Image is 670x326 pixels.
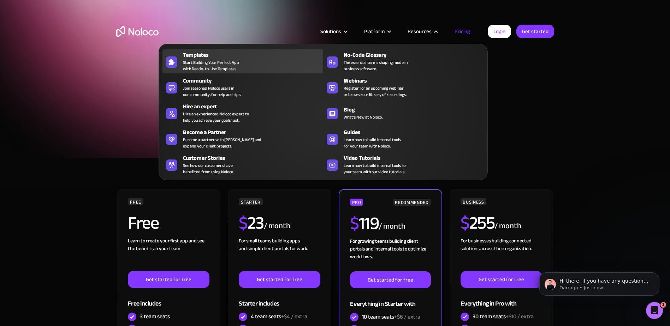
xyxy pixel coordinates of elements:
[446,27,479,36] a: Pricing
[323,101,484,125] a: BlogWhat's New at Noloco.
[461,214,494,232] h2: 255
[646,302,663,319] iframe: Intercom live chat
[516,25,554,38] a: Get started
[239,214,264,232] h2: 23
[350,288,431,311] div: Everything in Starter with
[128,288,209,311] div: Free includes
[162,152,323,176] a: Customer StoriesSee how our customers havebenefited from using Noloco.
[183,102,326,111] div: Hire an expert
[494,221,521,232] div: / month
[461,288,542,311] div: Everything in Pro with
[350,271,431,288] a: Get started for free
[323,49,484,73] a: No-Code GlossaryThe essential terms shaping modernbusiness software.
[183,154,326,162] div: Customer Stories
[344,105,487,114] div: Blog
[393,199,431,206] div: RECOMMENDED
[116,26,159,37] a: home
[239,198,262,205] div: STARTER
[323,127,484,151] a: GuidesLearn how to build internal toolsfor your team with Noloco.
[379,221,405,232] div: / month
[323,75,484,99] a: WebinarsRegister for an upcoming webinaror browse our library of recordings.
[344,128,487,137] div: Guides
[350,237,431,271] div: For growing teams building client portals and internal tools to optimize workflows.
[344,59,408,72] span: The essential terms shaping modern business software.
[281,311,307,322] span: +$4 / extra
[350,215,379,232] h2: 119
[344,154,487,162] div: Video Tutorials
[344,137,401,149] span: Learn how to build internal tools for your team with Noloco.
[128,237,209,271] div: Learn to create your first app and see the benefits in your team ‍
[350,207,359,240] span: $
[183,162,234,175] span: See how our customers have benefited from using Noloco.
[408,27,432,36] div: Resources
[239,288,320,311] div: Starter includes
[344,114,383,120] span: What's New at Noloco.
[264,221,290,232] div: / month
[128,271,209,288] a: Get started for free
[162,49,323,73] a: TemplatesStart Building Your Perfect Appwith Ready-to-Use Templates
[660,302,666,308] span: 1
[344,51,487,59] div: No-Code Glossary
[323,152,484,176] a: Video TutorialsLearn how to build internal tools foryour team with our video tutorials.
[239,206,248,240] span: $
[461,198,486,205] div: BUSINESS
[183,111,249,123] div: Hire an experienced Noloco expert to help you achieve your goals fast.
[183,137,261,149] div: Become a partner with [PERSON_NAME] and expand your client projects.
[529,258,670,307] iframe: Intercom notifications message
[461,237,542,271] div: For businesses building connected solutions across their organization. ‍
[162,75,323,99] a: CommunityJoin seasoned Noloco users inour community, for help and tips.
[506,311,534,322] span: +$10 / extra
[344,77,487,85] div: Webinars
[344,162,407,175] span: Learn how to build internal tools for your team with our video tutorials.
[394,312,420,322] span: +$6 / extra
[344,85,407,98] span: Register for an upcoming webinar or browse our library of recordings.
[312,27,355,36] div: Solutions
[116,60,554,81] h1: A plan for organizations of all sizes
[183,85,241,98] span: Join seasoned Noloco users in our community, for help and tips.
[355,27,399,36] div: Platform
[473,313,534,320] div: 30 team seats
[251,313,307,320] div: 4 team seats
[364,27,385,36] div: Platform
[162,127,323,151] a: Become a PartnerBecome a partner with [PERSON_NAME] andexpand your client projects.
[128,198,143,205] div: FREE
[128,214,159,232] h2: Free
[162,101,323,125] a: Hire an expertHire an experienced Noloco expert tohelp you achieve your goals fast.
[159,34,488,180] nav: Resources
[140,313,170,320] div: 3 team seats
[183,77,326,85] div: Community
[183,128,326,137] div: Become a Partner
[362,313,420,321] div: 10 team seats
[183,51,326,59] div: Templates
[350,199,363,206] div: PRO
[320,27,341,36] div: Solutions
[488,25,511,38] a: Login
[183,59,239,72] span: Start Building Your Perfect App with Ready-to-Use Templates
[399,27,446,36] div: Resources
[239,271,320,288] a: Get started for free
[461,206,469,240] span: $
[239,237,320,271] div: For small teams building apps and simple client portals for work. ‍
[461,271,542,288] a: Get started for free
